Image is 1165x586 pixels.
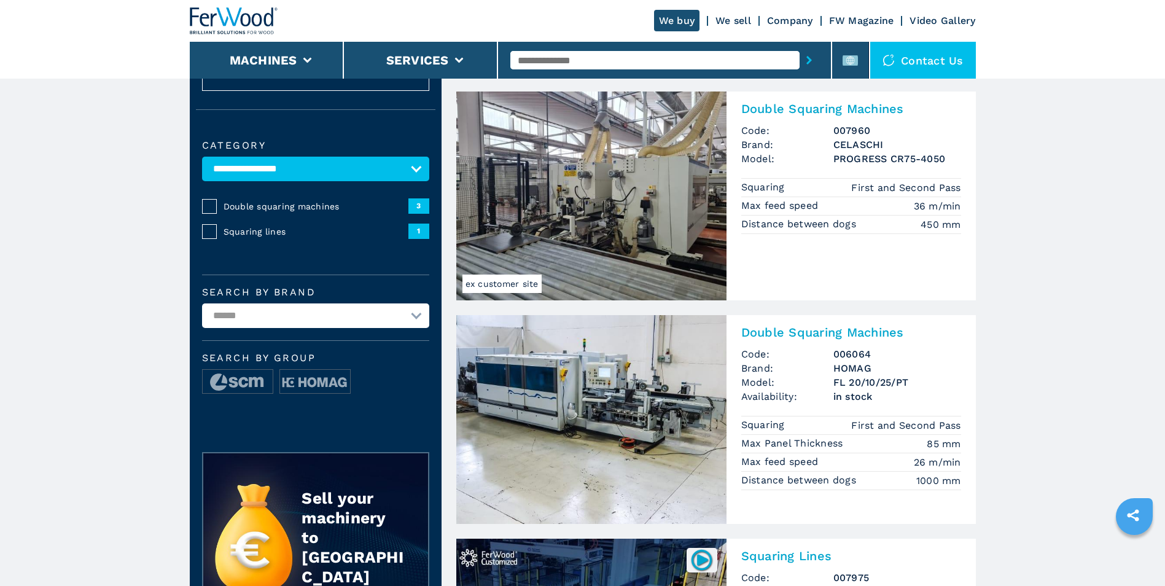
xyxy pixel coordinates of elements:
[741,571,833,585] span: Code:
[1113,531,1156,577] iframe: Chat
[833,361,961,375] h3: HOMAG
[914,199,961,213] em: 36 m/min
[741,325,961,340] h2: Double Squaring Machines
[741,549,961,563] h2: Squaring Lines
[408,224,429,238] span: 1
[741,123,833,138] span: Code:
[916,474,961,488] em: 1000 mm
[202,141,429,150] label: Category
[715,15,751,26] a: We sell
[851,181,960,195] em: First and Second Pass
[741,389,833,404] span: Availability:
[829,15,894,26] a: FW Magazine
[833,375,961,389] h3: FL 20/10/25/PT
[741,418,788,432] p: Squaring
[690,548,714,572] img: 007975
[408,198,429,213] span: 3
[456,315,727,524] img: Double Squaring Machines HOMAG FL 20/10/25/PT
[456,315,976,524] a: Double Squaring Machines HOMAG FL 20/10/25/PTDouble Squaring MachinesCode:006064Brand:HOMAGModel:...
[230,53,297,68] button: Machines
[741,455,822,469] p: Max feed speed
[202,353,429,363] span: Search by group
[833,571,961,585] h3: 007975
[833,123,961,138] h3: 007960
[741,101,961,116] h2: Double Squaring Machines
[800,46,819,74] button: submit-button
[741,474,860,487] p: Distance between dogs
[883,54,895,66] img: Contact us
[741,217,860,231] p: Distance between dogs
[741,138,833,152] span: Brand:
[921,217,961,232] em: 450 mm
[833,138,961,152] h3: CELASCHI
[202,287,429,297] label: Search by brand
[767,15,813,26] a: Company
[833,152,961,166] h3: PROGRESS CR75-4050
[654,10,700,31] a: We buy
[224,200,408,213] span: Double squaring machines
[456,92,727,300] img: Double Squaring Machines CELASCHI PROGRESS CR75-4050
[927,437,960,451] em: 85 mm
[741,347,833,361] span: Code:
[870,42,976,79] div: Contact us
[190,7,278,34] img: Ferwood
[386,53,449,68] button: Services
[910,15,975,26] a: Video Gallery
[280,370,350,394] img: image
[741,361,833,375] span: Brand:
[1118,500,1148,531] a: sharethis
[456,92,976,300] a: Double Squaring Machines CELASCHI PROGRESS CR75-4050ex customer siteDouble Squaring MachinesCode:...
[741,437,846,450] p: Max Panel Thickness
[741,375,833,389] span: Model:
[914,455,961,469] em: 26 m/min
[741,152,833,166] span: Model:
[741,181,788,194] p: Squaring
[203,370,273,394] img: image
[851,418,960,432] em: First and Second Pass
[833,389,961,404] span: in stock
[462,275,542,293] span: ex customer site
[224,225,408,238] span: Squaring lines
[833,347,961,361] h3: 006064
[741,199,822,213] p: Max feed speed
